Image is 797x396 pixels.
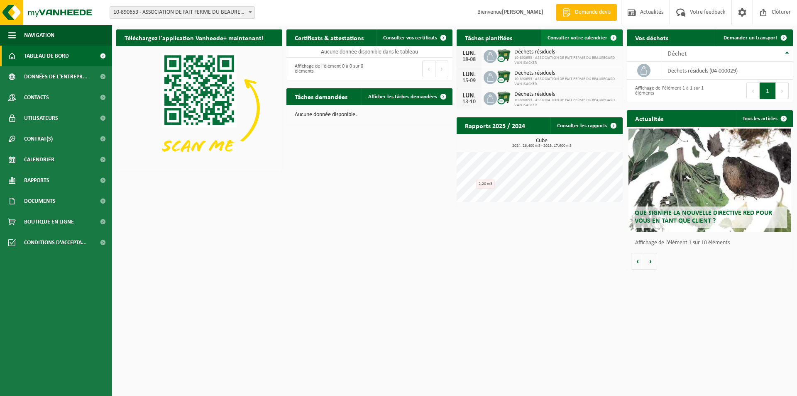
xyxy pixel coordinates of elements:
h2: Actualités [627,110,672,126]
div: 2,20 m3 [476,180,495,189]
div: Affichage de l'élément 0 à 0 sur 0 éléments [291,60,365,78]
span: Navigation [24,25,54,46]
span: Demande devis [573,8,613,17]
a: Consulter votre calendrier [541,29,622,46]
img: WB-1100-CU [497,49,511,63]
button: Previous [422,61,435,77]
span: Calendrier [24,149,54,170]
span: Contacts [24,87,49,108]
a: Tous les articles [736,110,792,127]
span: Utilisateurs [24,108,58,129]
div: Affichage de l'élément 1 à 1 sur 1 éléments [631,82,706,100]
td: déchets résiduels (04-000029) [661,62,793,80]
img: WB-1100-CU [497,91,511,105]
span: Données de l'entrepr... [24,66,88,87]
span: 10-890653 - ASSOCIATION DE FAIT FERME DU BEAUREGARD VAN ISACKER - HONNELLES [110,7,254,18]
span: Documents [24,191,56,211]
span: Que signifie la nouvelle directive RED pour vous en tant que client ? [635,210,772,224]
span: Déchet [667,51,687,57]
div: 18-08 [461,57,477,63]
span: Déchets résiduels [514,49,619,56]
span: 10-890653 - ASSOCIATION DE FAIT FERME DU BEAUREGARD VAN ISACKER - HONNELLES [110,6,255,19]
span: Tableau de bord [24,46,69,66]
span: Déchets résiduels [514,70,619,77]
span: 10-890653 - ASSOCIATION DE FAIT FERME DU BEAUREGARD VAN ISACKER [514,98,619,108]
span: Consulter vos certificats [383,35,437,41]
h2: Téléchargez l'application Vanheede+ maintenant! [116,29,272,46]
div: LUN. [461,92,477,99]
h2: Tâches planifiées [457,29,521,46]
h2: Rapports 2025 / 2024 [457,117,533,134]
p: Affichage de l'élément 1 sur 10 éléments [635,240,789,246]
button: Next [776,83,789,99]
h2: Vos déchets [627,29,677,46]
h2: Certificats & attestations [286,29,372,46]
button: Vorige [631,253,644,270]
a: Que signifie la nouvelle directive RED pour vous en tant que client ? [628,129,791,232]
span: Rapports [24,170,49,191]
button: Previous [746,83,760,99]
a: Demande devis [556,4,617,21]
span: Consulter votre calendrier [548,35,607,41]
strong: [PERSON_NAME] [502,9,543,15]
p: Aucune donnée disponible. [295,112,444,118]
img: WB-1100-CU [497,70,511,84]
a: Consulter les rapports [550,117,622,134]
span: Demander un transport [724,35,777,41]
span: 10-890653 - ASSOCIATION DE FAIT FERME DU BEAUREGARD VAN ISACKER [514,56,619,66]
span: 2024: 26,400 m3 - 2025: 17,600 m3 [461,144,623,148]
img: Download de VHEPlus App [116,46,282,170]
div: LUN. [461,50,477,57]
a: Demander un transport [717,29,792,46]
span: Conditions d'accepta... [24,232,87,253]
td: Aucune donnée disponible dans le tableau [286,46,452,58]
div: LUN. [461,71,477,78]
span: Déchets résiduels [514,91,619,98]
button: Volgende [644,253,657,270]
button: 1 [760,83,776,99]
div: 15-09 [461,78,477,84]
span: Contrat(s) [24,129,53,149]
span: Boutique en ligne [24,211,74,232]
h2: Tâches demandées [286,88,356,104]
a: Consulter vos certificats [376,29,452,46]
div: 13-10 [461,99,477,105]
button: Next [435,61,448,77]
a: Afficher les tâches demandées [362,88,452,105]
h3: Cube [461,138,623,148]
span: 10-890653 - ASSOCIATION DE FAIT FERME DU BEAUREGARD VAN ISACKER [514,77,619,87]
span: Afficher les tâches demandées [368,94,437,100]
